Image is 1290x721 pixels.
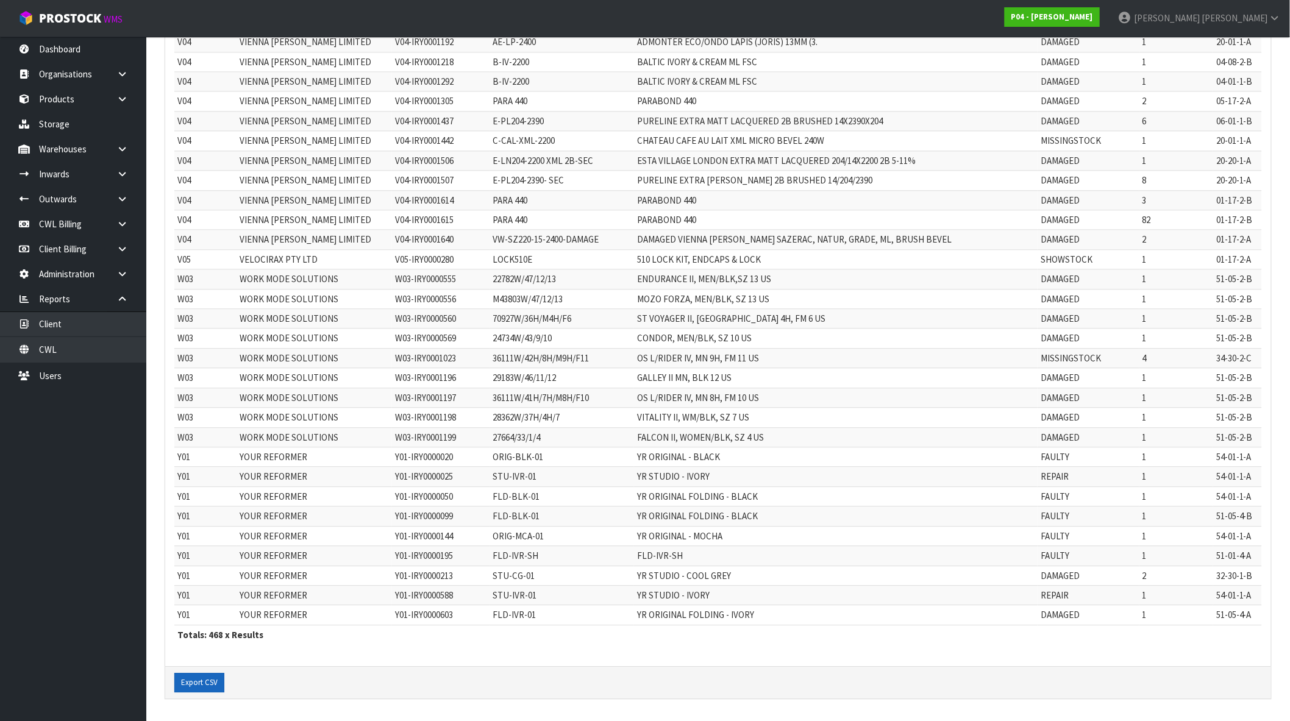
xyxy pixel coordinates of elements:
[1213,309,1262,329] td: 51-05-2-B
[237,368,392,388] td: WORK MODE SOLUTIONS
[1139,546,1213,566] td: 1
[1213,467,1262,486] td: 54-01-1-A
[174,368,237,388] td: W03
[1139,427,1213,447] td: 1
[490,190,634,210] td: PARA 440
[634,467,1038,486] td: YR STUDIO - IVORY
[1139,309,1213,329] td: 1
[237,289,392,308] td: WORK MODE SOLUTIONS
[1213,269,1262,289] td: 51-05-2-B
[1139,151,1213,170] td: 1
[1038,368,1139,388] td: DAMAGED
[1139,605,1213,625] td: 1
[1213,289,1262,308] td: 51-05-2-B
[392,566,490,585] td: Y01-IRY0000213
[490,91,634,111] td: PARA 440
[1213,526,1262,545] td: 54-01-1-A
[490,546,634,566] td: FLD-IVR-SH
[1213,32,1262,52] td: 20-01-1-A
[490,210,634,229] td: PARA 440
[237,427,392,447] td: WORK MODE SOLUTIONS
[1139,447,1213,467] td: 1
[490,131,634,151] td: C-CAL-XML-2200
[392,408,490,427] td: W03-IRY0001198
[174,546,237,566] td: Y01
[634,585,1038,605] td: YR STUDIO - IVORY
[237,329,392,348] td: WORK MODE SOLUTIONS
[392,210,490,229] td: V04-IRY0001615
[392,526,490,545] td: Y01-IRY0000144
[392,605,490,625] td: Y01-IRY0000603
[634,427,1038,447] td: FALCON II, WOMEN/BLK, SZ 4 US
[237,526,392,545] td: YOUR REFORMER
[490,269,634,289] td: 22782W/47/12/13
[634,368,1038,388] td: GALLEY II MN, BLK 12 US
[1139,230,1213,249] td: 2
[18,10,34,26] img: cube-alt.png
[392,348,490,368] td: W03-IRY0001023
[237,210,392,229] td: VIENNA [PERSON_NAME] LIMITED
[634,210,1038,229] td: PARABOND 440
[1038,249,1139,269] td: SHOWSTOCK
[1213,427,1262,447] td: 51-05-2-B
[1038,427,1139,447] td: DAMAGED
[237,111,392,130] td: VIENNA [PERSON_NAME] LIMITED
[174,72,237,91] td: V04
[237,447,392,467] td: YOUR REFORMER
[490,566,634,585] td: STU-CG-01
[490,171,634,190] td: E-PL204-2390- SEC
[1139,289,1213,308] td: 1
[392,131,490,151] td: V04-IRY0001442
[392,72,490,91] td: V04-IRY0001292
[1213,230,1262,249] td: 01-17-2-A
[1038,171,1139,190] td: DAMAGED
[1139,408,1213,427] td: 1
[1038,605,1139,625] td: DAMAGED
[392,546,490,566] td: Y01-IRY0000195
[1038,190,1139,210] td: DAMAGED
[490,151,634,170] td: E-LN204-2200 XML 2B-SEC
[1213,190,1262,210] td: 01-17-2-B
[1139,210,1213,229] td: 82
[1038,289,1139,308] td: DAMAGED
[174,151,237,170] td: V04
[634,32,1038,52] td: ADMONTER ECO/ONDO LAPIS (JORIS) 13MM (3.
[490,467,634,486] td: STU-IVR-01
[1139,467,1213,486] td: 1
[1213,388,1262,407] td: 51-05-2-B
[1213,91,1262,111] td: 05-17-2-A
[1038,526,1139,545] td: FAULTY
[1139,269,1213,289] td: 1
[490,111,634,130] td: E-PL204-2390
[174,309,237,329] td: W03
[174,91,237,111] td: V04
[1139,348,1213,368] td: 4
[237,309,392,329] td: WORK MODE SOLUTIONS
[1213,210,1262,229] td: 01-17-2-B
[174,566,237,585] td: Y01
[237,91,392,111] td: VIENNA [PERSON_NAME] LIMITED
[1213,52,1262,71] td: 04-08-2-B
[237,605,392,625] td: YOUR REFORMER
[634,309,1038,329] td: ST VOYAGER II, [GEOGRAPHIC_DATA] 4H, FM 6 US
[1139,91,1213,111] td: 2
[1213,506,1262,526] td: 51-05-4-B
[174,171,237,190] td: V04
[634,566,1038,585] td: YR STUDIO - COOL GREY
[634,506,1038,526] td: YR ORIGINAL FOLDING - BLACK
[1213,151,1262,170] td: 20-20-1-A
[237,230,392,249] td: VIENNA [PERSON_NAME] LIMITED
[1139,72,1213,91] td: 1
[174,289,237,308] td: W03
[392,111,490,130] td: V04-IRY0001437
[1038,111,1139,130] td: DAMAGED
[1134,12,1200,24] span: [PERSON_NAME]
[634,388,1038,407] td: OS L/RIDER IV, MN 8H, FM 10 US
[174,32,237,52] td: V04
[490,230,634,249] td: VW-SZ220-15-2400-DAMAGE
[634,546,1038,566] td: FLD-IVR-SH
[1038,329,1139,348] td: DAMAGED
[634,605,1038,625] td: YR ORIGINAL FOLDING - IVORY
[237,131,392,151] td: VIENNA [PERSON_NAME] LIMITED
[1139,486,1213,506] td: 1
